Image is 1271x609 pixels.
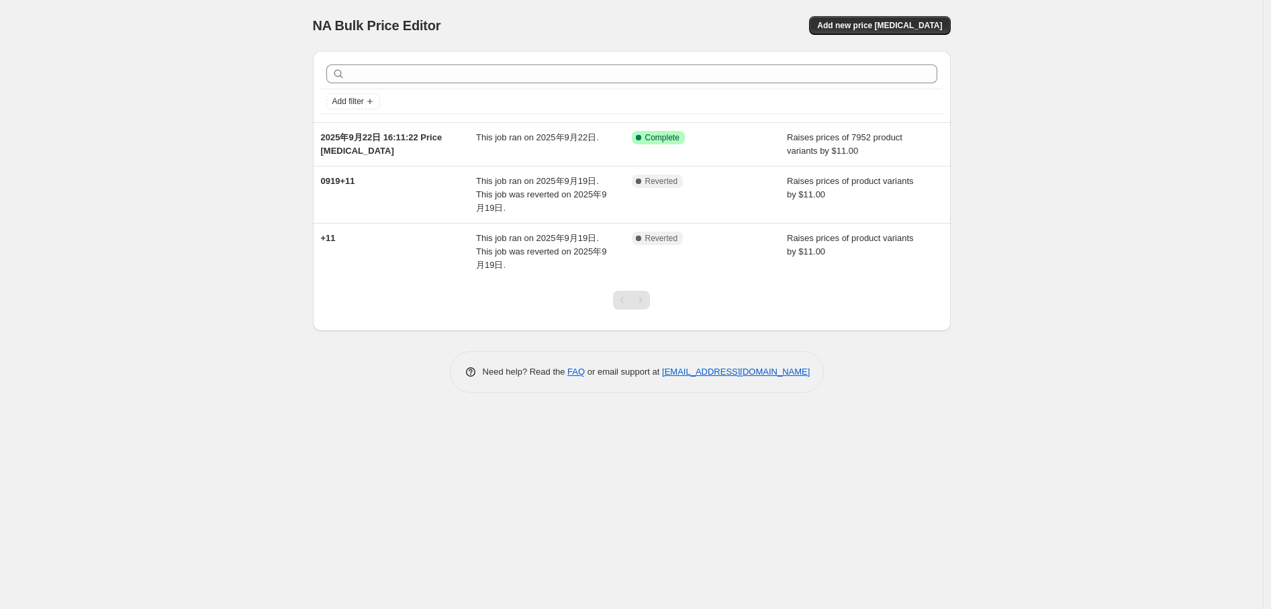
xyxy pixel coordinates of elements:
[313,18,441,33] span: NA Bulk Price Editor
[787,233,914,256] span: Raises prices of product variants by $11.00
[662,367,810,377] a: [EMAIL_ADDRESS][DOMAIN_NAME]
[787,132,902,156] span: Raises prices of 7952 product variants by $11.00
[321,233,336,243] span: +11
[476,132,599,142] span: This job ran on 2025年9月22日.
[476,233,606,270] span: This job ran on 2025年9月19日. This job was reverted on 2025年9月19日.
[645,176,678,187] span: Reverted
[645,132,679,143] span: Complete
[613,291,650,310] nav: Pagination
[326,93,380,109] button: Add filter
[817,20,942,31] span: Add new price [MEDICAL_DATA]
[321,176,355,186] span: 0919+11
[321,132,442,156] span: 2025年9月22日 16:11:22 Price [MEDICAL_DATA]
[483,367,568,377] span: Need help? Read the
[585,367,662,377] span: or email support at
[567,367,585,377] a: FAQ
[787,176,914,199] span: Raises prices of product variants by $11.00
[476,176,606,213] span: This job ran on 2025年9月19日. This job was reverted on 2025年9月19日.
[332,96,364,107] span: Add filter
[645,233,678,244] span: Reverted
[809,16,950,35] button: Add new price [MEDICAL_DATA]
